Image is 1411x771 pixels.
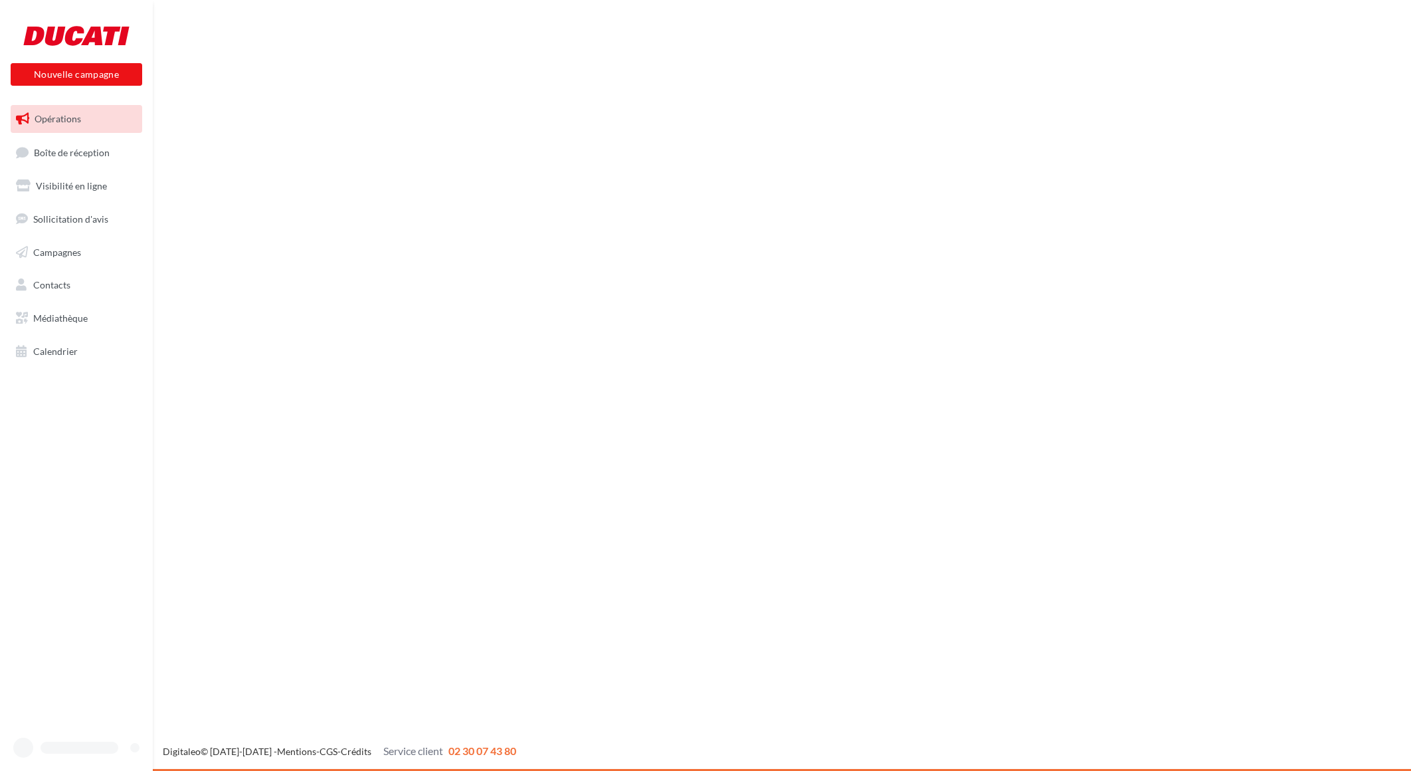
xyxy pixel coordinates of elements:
[8,239,145,267] a: Campagnes
[8,172,145,200] a: Visibilité en ligne
[8,205,145,233] a: Sollicitation d'avis
[448,744,516,757] span: 02 30 07 43 80
[33,246,81,257] span: Campagnes
[383,744,443,757] span: Service client
[33,346,78,357] span: Calendrier
[34,146,110,158] span: Boîte de réception
[8,338,145,366] a: Calendrier
[163,746,201,757] a: Digitaleo
[11,63,142,86] button: Nouvelle campagne
[33,279,70,290] span: Contacts
[8,271,145,299] a: Contacts
[341,746,371,757] a: Crédits
[36,180,107,191] span: Visibilité en ligne
[320,746,337,757] a: CGS
[35,113,81,124] span: Opérations
[163,746,516,757] span: © [DATE]-[DATE] - - -
[277,746,316,757] a: Mentions
[8,304,145,332] a: Médiathèque
[8,138,145,167] a: Boîte de réception
[33,312,88,324] span: Médiathèque
[33,213,108,225] span: Sollicitation d'avis
[8,105,145,133] a: Opérations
